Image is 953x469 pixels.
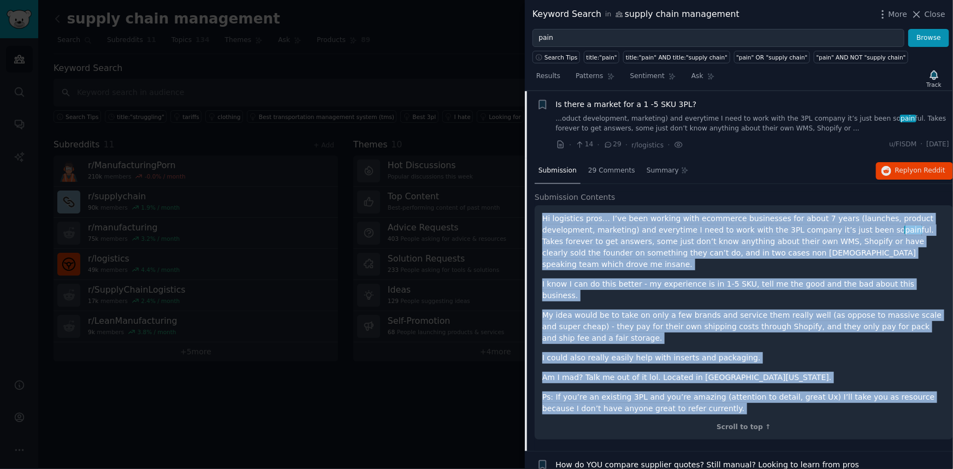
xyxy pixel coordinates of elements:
[688,68,719,90] a: Ask
[626,54,727,61] div: title:"pain" AND title:"supply chain"
[626,68,680,90] a: Sentiment
[908,29,949,48] button: Browse
[927,140,949,150] span: [DATE]
[544,54,578,61] span: Search Tips
[895,166,945,176] span: Reply
[736,54,808,61] div: "pain" OR "supply chain"
[900,115,916,122] span: pain
[876,162,953,180] button: Replyon Reddit
[532,68,564,90] a: Results
[625,139,628,151] span: ·
[927,81,942,88] div: Track
[668,139,670,151] span: ·
[914,167,945,174] span: on Reddit
[536,72,560,81] span: Results
[904,225,923,234] span: pain
[542,372,945,383] p: Am I mad? Talk me out of it lol. Located in [GEOGRAPHIC_DATA][US_STATE].
[532,51,580,63] button: Search Tips
[889,9,908,20] span: More
[556,114,950,133] a: ...oduct development, marketing) and everytime I need to work with the 3PL company it’s just been...
[542,423,945,432] div: Scroll to top ↑
[734,51,810,63] a: "pain" OR "supply chain"
[603,140,621,150] span: 29
[889,140,916,150] span: u/FISDM
[542,278,945,301] p: I know I can do this better - my experience is in 1-5 SKU, tell me the good and the bad about thi...
[572,68,618,90] a: Patterns
[535,192,615,203] span: Submission Contents
[921,140,923,150] span: ·
[556,99,697,110] a: Is there a market for a 1 -5 SKU 3PL?
[816,54,906,61] div: "pain" AND NOT "supply chain"
[877,9,908,20] button: More
[814,51,908,63] a: "pain" AND NOT "supply chain"
[542,352,945,364] p: I could also really easily help with inserts and packaging.
[532,8,739,21] div: Keyword Search supply chain management
[911,9,945,20] button: Close
[647,166,679,176] span: Summary
[542,310,945,344] p: My idea would be to take on only a few brands and service them really well (as oppose to massive ...
[691,72,703,81] span: Ask
[538,166,577,176] span: Submission
[925,9,945,20] span: Close
[630,72,665,81] span: Sentiment
[584,51,619,63] a: title:"pain"
[597,139,600,151] span: ·
[542,391,945,414] p: Ps: If you’re an existing 3PL and you’re amazing (attention to detail, great Ux) I’ll take you as...
[576,72,603,81] span: Patterns
[632,141,664,149] span: r/logistics
[587,54,617,61] div: title:"pain"
[569,139,571,151] span: ·
[623,51,730,63] a: title:"pain" AND title:"supply chain"
[923,67,945,90] button: Track
[588,166,635,176] span: 29 Comments
[605,10,611,20] span: in
[575,140,593,150] span: 14
[542,213,945,270] p: Hi logistics pros… I’ve been working with ecommerce businesses for about 7 years (launches, produ...
[532,29,904,48] input: Try a keyword related to your business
